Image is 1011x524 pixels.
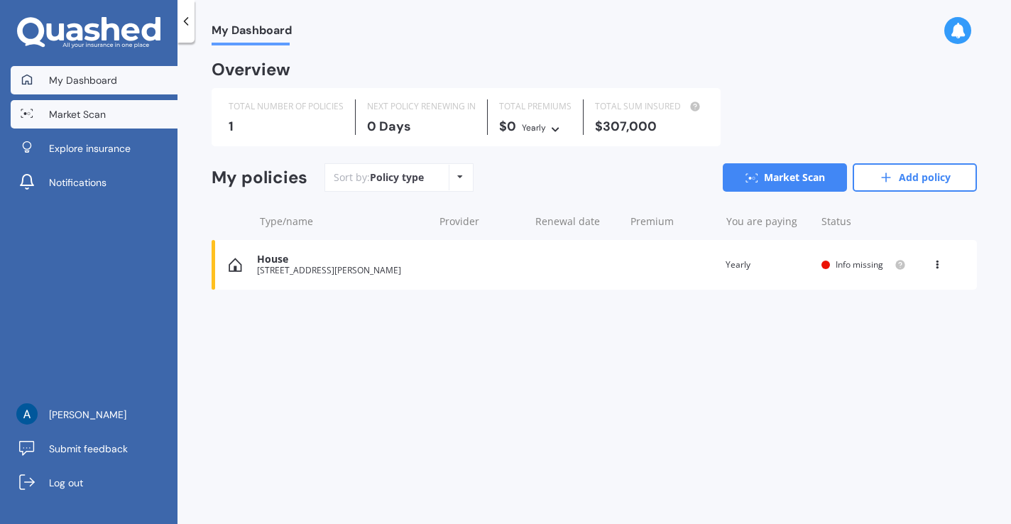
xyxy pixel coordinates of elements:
span: Submit feedback [49,442,128,456]
a: My Dashboard [11,66,177,94]
a: Explore insurance [11,134,177,163]
div: Type/name [260,214,428,229]
span: Log out [49,476,83,490]
span: [PERSON_NAME] [49,408,126,422]
div: Premium [630,214,715,229]
div: [STREET_ADDRESS][PERSON_NAME] [257,266,426,275]
div: TOTAL SUM INSURED [595,99,704,114]
span: Info missing [836,258,883,271]
div: Sort by: [334,170,424,185]
div: 1 [229,119,344,133]
span: My Dashboard [212,23,292,43]
div: $307,000 [595,119,704,133]
span: Notifications [49,175,106,190]
a: Log out [11,469,177,497]
div: Yearly [726,258,810,272]
a: Notifications [11,168,177,197]
div: $0 [499,119,572,135]
div: Status [821,214,906,229]
div: 0 Days [367,119,476,133]
a: Add policy [853,163,977,192]
div: Policy type [370,170,424,185]
div: NEXT POLICY RENEWING IN [367,99,476,114]
div: House [257,253,426,266]
div: Provider [439,214,524,229]
div: You are paying [726,214,811,229]
div: TOTAL PREMIUMS [499,99,572,114]
img: House [229,258,242,272]
div: Yearly [522,121,546,135]
div: TOTAL NUMBER OF POLICIES [229,99,344,114]
div: Renewal date [535,214,620,229]
span: Explore insurance [49,141,131,155]
div: Overview [212,62,290,77]
img: ACg8ocJoV_WMeXl8uazD34sa1e2JA0zLMvbgYPUEKroo1SgKYRy5YA=s96-c [16,403,38,425]
a: Market Scan [723,163,847,192]
a: Market Scan [11,100,177,129]
span: My Dashboard [49,73,117,87]
a: Submit feedback [11,435,177,463]
span: Market Scan [49,107,106,121]
a: [PERSON_NAME] [11,400,177,429]
div: My policies [212,168,307,188]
